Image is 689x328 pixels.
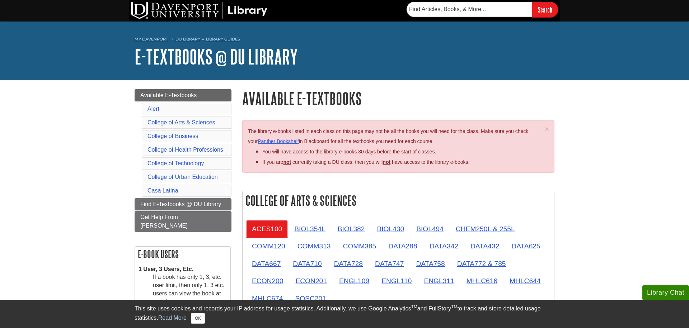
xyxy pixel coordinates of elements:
[191,313,205,324] button: Close
[131,2,267,19] img: DU Library
[292,237,337,255] a: COMM313
[135,198,231,210] a: Find E-Textbooks @ DU Library
[451,304,457,309] sup: TM
[328,255,369,272] a: DATA728
[371,220,410,238] a: BIOL430
[642,285,689,300] button: Library Chat
[147,174,218,180] a: College of Urban Education
[332,220,371,238] a: BIOL382
[147,106,159,112] a: Alert
[289,220,331,238] a: BIOL354L
[262,149,436,155] span: You will have access to the library e-books 30 days before the start of classes.
[461,272,503,290] a: MHLC616
[135,211,231,232] a: Get Help From [PERSON_NAME]
[545,125,549,133] button: Close
[262,159,469,165] span: If you are currently taking a DU class, then you will have access to the library e-books.
[147,160,204,166] a: College of Technology
[407,2,532,17] input: Find Articles, Books, & More...
[246,255,286,272] a: DATA667
[411,304,417,309] sup: TM
[147,147,223,153] a: College of Health Professions
[175,37,200,42] a: DU Library
[337,237,382,255] a: COMM385
[411,220,449,238] a: BIOL494
[135,34,554,46] nav: breadcrumb
[246,237,291,255] a: COMM120
[135,36,168,42] a: My Davenport
[206,37,240,42] a: Library Guides
[140,214,188,229] span: Get Help From [PERSON_NAME]
[407,2,558,17] form: Searches DU Library's articles, books, and more
[242,89,554,108] h1: Available E-Textbooks
[139,265,227,274] dt: 1 User, 3 Users, Etc.
[258,138,299,144] a: Panther Bookshelf
[418,272,460,290] a: ENGL311
[135,89,231,101] a: Available E-Textbooks
[135,46,298,68] a: E-Textbooks @ DU Library
[333,272,375,290] a: ENGL109
[450,220,521,238] a: CHEM250L & 255L
[451,255,512,272] a: DATA772 & 785
[506,237,546,255] a: DATA625
[158,315,187,321] a: Read More
[545,125,549,133] span: ×
[465,237,505,255] a: DATA432
[246,272,289,290] a: ECON200
[383,159,390,165] u: not
[290,272,332,290] a: ECON201
[140,201,221,207] span: Find E-Textbooks @ DU Library
[147,187,178,194] a: Casa Latina
[424,237,464,255] a: DATA342
[147,133,198,139] a: College of Business
[147,119,215,125] a: College of Arts & Sciences
[135,247,230,262] h2: E-book Users
[369,255,409,272] a: DATA747
[287,255,327,272] a: DATA710
[283,159,291,165] strong: not
[243,191,554,210] h2: College of Arts & Sciences
[246,290,289,307] a: MHLC674
[410,255,450,272] a: DATA758
[246,220,288,238] a: ACES100
[532,2,558,17] input: Search
[289,290,332,307] a: SOSC201
[383,237,423,255] a: DATA288
[248,128,528,144] span: The library e-books listed in each class on this page may not be all the books you will need for ...
[376,272,417,290] a: ENGL110
[135,304,554,324] div: This site uses cookies and records your IP address for usage statistics. Additionally, we use Goo...
[504,272,546,290] a: MHLC644
[140,92,197,98] span: Available E-Textbooks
